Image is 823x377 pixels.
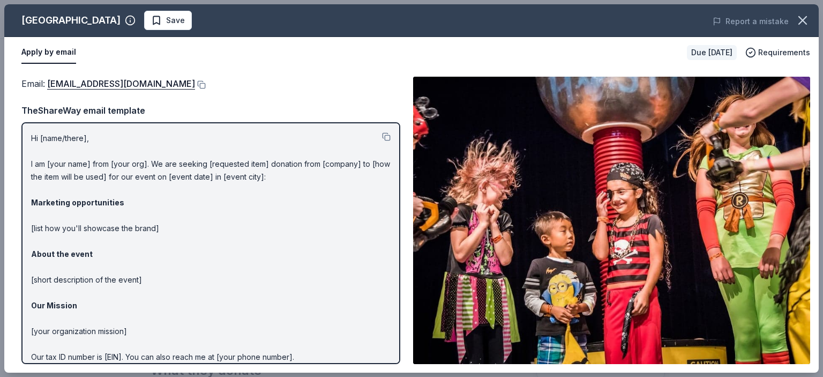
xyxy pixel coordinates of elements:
span: Requirements [758,46,810,59]
button: Apply by email [21,41,76,64]
strong: Marketing opportunities [31,198,124,207]
div: Due [DATE] [687,45,737,60]
strong: About the event [31,249,93,258]
button: Requirements [745,46,810,59]
a: [EMAIL_ADDRESS][DOMAIN_NAME] [47,77,195,91]
button: Report a mistake [713,15,789,28]
div: [GEOGRAPHIC_DATA] [21,12,121,29]
span: Save [166,14,185,27]
img: Image for Orlando Science Center [413,77,810,364]
strong: Our Mission [31,301,77,310]
span: Email : [21,78,195,89]
div: TheShareWay email template [21,104,400,117]
button: Save [144,11,192,30]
